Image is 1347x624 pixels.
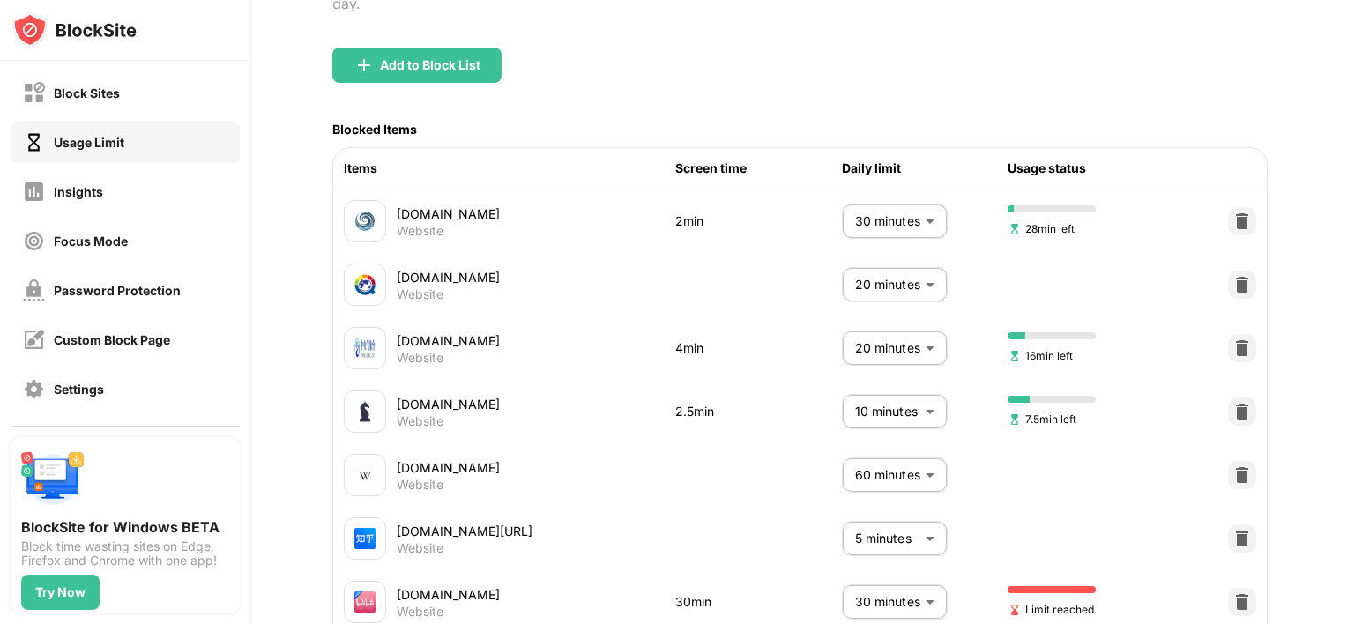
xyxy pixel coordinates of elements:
img: favicons [354,591,376,613]
img: favicons [354,464,376,486]
div: BlockSite for Windows BETA [21,518,229,536]
div: Insights [54,184,103,199]
div: [DOMAIN_NAME] [397,204,676,223]
img: hourglass-end.svg [1008,603,1022,617]
div: Website [397,477,443,493]
img: logo-blocksite.svg [12,12,137,48]
div: Website [397,413,443,429]
span: 7.5min left [1008,411,1076,427]
div: Settings [54,382,104,397]
img: push-desktop.svg [21,448,85,511]
img: hourglass-set.svg [1008,222,1022,236]
img: favicons [354,528,376,549]
div: [DOMAIN_NAME] [397,331,676,350]
div: Focus Mode [54,234,128,249]
img: password-protection-off.svg [23,279,45,301]
p: 30 minutes [855,592,919,612]
p: 10 minutes [855,402,919,421]
p: 20 minutes [855,338,919,358]
div: Usage status [1008,159,1173,178]
img: hourglass-set.svg [1008,412,1022,427]
img: block-off.svg [23,82,45,104]
div: 2min [675,212,841,231]
div: 30min [675,592,841,612]
p: 60 minutes [855,465,919,485]
div: [DOMAIN_NAME] [397,585,676,604]
div: Block Sites [54,85,120,100]
div: [DOMAIN_NAME] [397,458,676,477]
span: 28min left [1008,220,1075,237]
div: Website [397,604,443,620]
img: hourglass-set.svg [1008,349,1022,363]
div: [DOMAIN_NAME] [397,268,676,286]
div: [DOMAIN_NAME][URL] [397,522,676,540]
div: Usage Limit [54,135,124,150]
img: favicons [354,211,376,232]
p: 5 minutes [855,529,919,548]
span: Limit reached [1008,601,1094,618]
img: focus-off.svg [23,230,45,252]
div: Screen time [675,159,841,178]
div: [DOMAIN_NAME] [397,395,676,413]
img: insights-off.svg [23,181,45,203]
div: 4min [675,338,841,358]
p: 30 minutes [855,212,919,231]
div: Items [344,159,676,178]
img: favicons [354,274,376,295]
div: Website [397,540,443,556]
img: favicons [354,338,376,359]
div: Website [397,223,443,239]
div: Try Now [35,585,86,599]
div: Custom Block Page [54,332,170,347]
p: 20 minutes [855,275,919,294]
div: Password Protection [54,283,181,298]
div: Add to Block List [380,58,480,72]
span: 16min left [1008,347,1073,364]
div: Website [397,350,443,366]
img: customize-block-page-off.svg [23,329,45,351]
div: Block time wasting sites on Edge, Firefox and Chrome with one app! [21,539,229,568]
img: settings-off.svg [23,378,45,400]
img: favicons [354,401,376,422]
div: Daily limit [842,159,1008,178]
div: Blocked Items [332,122,417,137]
div: Website [397,286,443,302]
div: 2.5min [675,402,841,421]
img: time-usage-on.svg [23,131,45,153]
